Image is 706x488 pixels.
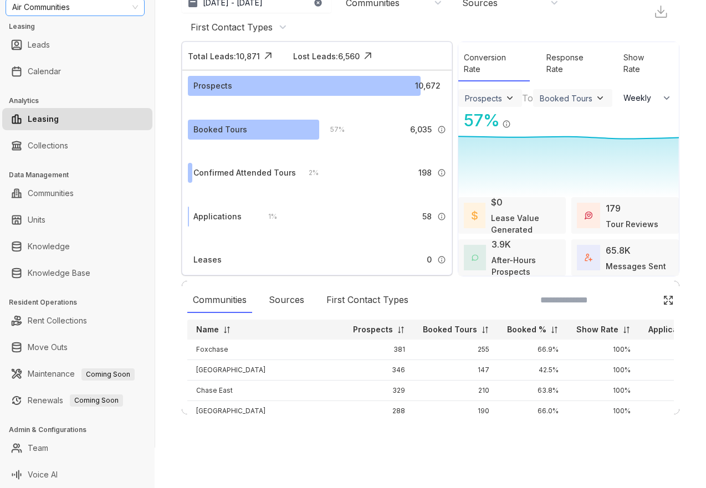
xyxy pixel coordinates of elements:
li: Maintenance [2,363,152,385]
img: Click Icon [663,295,674,306]
li: Team [2,437,152,459]
td: 100% [567,401,640,422]
a: Units [28,209,45,231]
a: Leasing [28,108,59,130]
li: Renewals [2,389,152,412]
img: Info [502,120,511,129]
img: Info [437,255,446,264]
img: ViewFilterArrow [595,93,606,104]
img: AfterHoursConversations [472,254,478,261]
h3: Leasing [9,22,155,32]
span: 198 [418,167,432,179]
div: Applications [193,210,242,223]
p: Show Rate [576,324,618,335]
li: Voice AI [2,464,152,486]
button: Weekly [617,88,679,108]
td: 100% [567,340,640,360]
li: Move Outs [2,336,152,358]
a: Rent Collections [28,310,87,332]
li: Knowledge Base [2,262,152,284]
td: 63.8% [498,381,567,401]
li: Leasing [2,108,152,130]
td: Chase East [187,381,344,401]
img: Info [437,168,446,177]
td: 66.0% [498,401,567,422]
li: Calendar [2,60,152,83]
a: Calendar [28,60,61,83]
div: Lost Leads: 6,560 [293,50,360,62]
a: Collections [28,135,68,157]
td: 100% [567,360,640,381]
span: Coming Soon [70,394,123,407]
li: Leads [2,34,152,56]
td: 255 [414,340,498,360]
img: Info [437,212,446,221]
img: Click Icon [260,48,277,64]
span: 0 [427,254,432,266]
p: Booked % [507,324,546,335]
div: 57 % [319,124,345,136]
a: Voice AI [28,464,58,486]
div: Confirmed Attended Tours [193,167,296,179]
div: 2 % [298,167,319,179]
div: 179 [606,202,621,215]
div: Communities [187,287,252,313]
a: Knowledge [28,235,70,258]
td: 147 [414,360,498,381]
div: After-Hours Prospects [492,254,560,278]
a: Communities [28,182,74,204]
span: 6,035 [410,124,432,136]
td: 210 [414,381,498,401]
td: 346 [344,360,414,381]
li: Units [2,209,152,231]
td: 42.5% [498,360,567,381]
div: Prospects [193,80,232,92]
img: LeaseValue [472,210,478,220]
a: Move Outs [28,336,68,358]
td: 381 [344,340,414,360]
td: 100% [567,381,640,401]
p: Booked Tours [423,324,477,335]
div: $0 [491,196,503,209]
td: Foxchase [187,340,344,360]
h3: Analytics [9,96,155,106]
img: Download [653,4,668,19]
img: sorting [622,326,631,334]
div: First Contact Types [191,21,273,33]
p: Prospects [353,324,393,335]
td: 190 [414,401,498,422]
td: 329 [344,381,414,401]
img: Click Icon [511,110,528,126]
span: 10,672 [415,80,441,92]
div: Sources [263,287,310,313]
div: 3.9K [492,238,511,251]
div: Leases [193,254,222,266]
img: TotalFum [585,254,592,261]
div: Tour Reviews [606,218,658,230]
img: ViewFilterArrow [504,93,515,104]
img: sorting [223,326,231,334]
div: Response Rate [541,46,607,81]
div: Lease Value Generated [491,212,560,235]
a: RenewalsComing Soon [28,389,123,412]
span: 58 [422,210,432,223]
div: To [522,91,533,105]
li: Knowledge [2,235,152,258]
div: 57 % [458,108,500,133]
div: 1 % [257,210,277,223]
img: TourReviews [585,212,592,219]
td: 288 [344,401,414,422]
div: Messages Sent [606,260,666,272]
div: Show Rate [618,46,668,81]
a: Leads [28,34,50,56]
img: Click Icon [360,48,376,64]
div: Booked Tours [193,124,247,136]
td: [GEOGRAPHIC_DATA] [187,401,344,422]
img: sorting [550,326,559,334]
h3: Admin & Configurations [9,425,155,435]
span: Coming Soon [81,368,135,381]
img: sorting [397,326,405,334]
a: Knowledge Base [28,262,90,284]
h3: Data Management [9,170,155,180]
div: First Contact Types [321,287,414,313]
